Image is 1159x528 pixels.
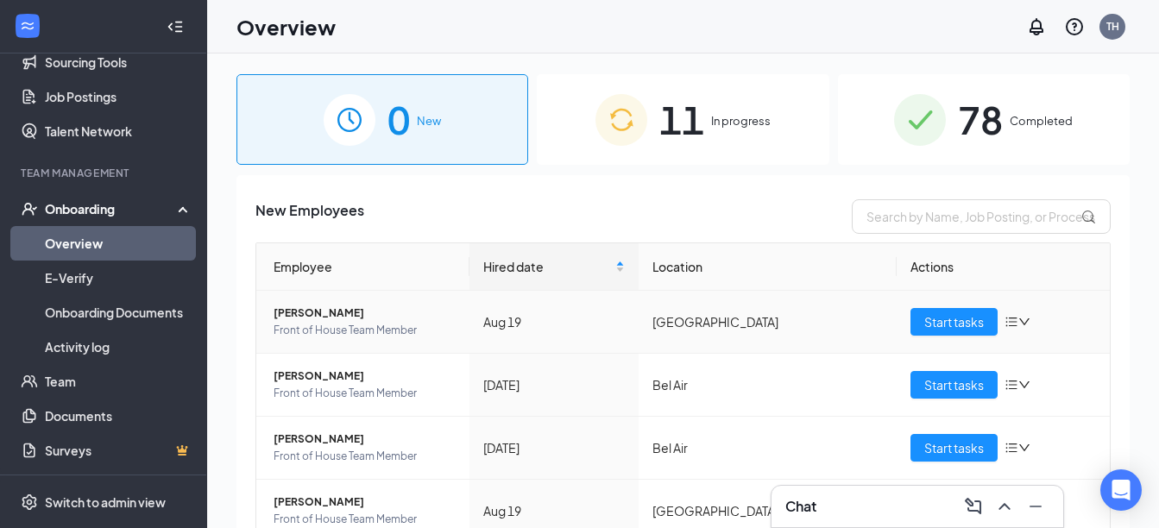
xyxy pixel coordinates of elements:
a: Team [45,364,192,399]
span: 0 [387,90,410,149]
div: TH [1106,19,1119,34]
button: Start tasks [910,308,998,336]
th: Actions [897,243,1110,291]
span: 11 [659,90,704,149]
span: In progress [711,112,771,129]
h1: Overview [236,12,336,41]
span: New Employees [255,199,364,234]
button: ChevronUp [991,493,1018,520]
span: [PERSON_NAME] [274,431,456,448]
span: [PERSON_NAME] [274,493,456,511]
div: [DATE] [483,375,625,394]
button: Minimize [1022,493,1049,520]
td: [GEOGRAPHIC_DATA] [639,291,896,354]
a: Sourcing Tools [45,45,192,79]
a: Overview [45,226,192,261]
th: Employee [256,243,469,291]
a: E-Verify [45,261,192,295]
a: Documents [45,399,192,433]
div: Open Intercom Messenger [1100,469,1142,511]
button: Start tasks [910,434,998,462]
a: Activity log [45,330,192,364]
div: Team Management [21,166,189,180]
span: Front of House Team Member [274,385,456,402]
td: Bel Air [639,417,896,480]
svg: UserCheck [21,200,38,217]
span: Front of House Team Member [274,322,456,339]
span: [PERSON_NAME] [274,305,456,322]
a: SurveysCrown [45,433,192,468]
span: down [1018,442,1030,454]
span: bars [1005,441,1018,455]
span: bars [1005,315,1018,329]
span: bars [1005,378,1018,392]
div: Switch to admin view [45,493,166,511]
th: Location [639,243,896,291]
svg: Collapse [167,18,184,35]
span: Start tasks [924,375,984,394]
a: Talent Network [45,114,192,148]
span: New [417,112,441,129]
span: Completed [1010,112,1073,129]
span: Front of House Team Member [274,511,456,528]
span: Start tasks [924,312,984,331]
button: ComposeMessage [960,493,987,520]
input: Search by Name, Job Posting, or Process [852,199,1111,234]
span: Front of House Team Member [274,448,456,465]
svg: Minimize [1025,496,1046,517]
td: Bel Air [639,354,896,417]
div: Aug 19 [483,312,625,331]
a: Onboarding Documents [45,295,192,330]
button: Start tasks [910,371,998,399]
span: Start tasks [924,438,984,457]
svg: QuestionInfo [1064,16,1085,37]
svg: WorkstreamLogo [19,17,36,35]
div: Aug 19 [483,501,625,520]
span: down [1018,379,1030,391]
svg: Settings [21,493,38,511]
span: Hired date [483,257,612,276]
div: [DATE] [483,438,625,457]
svg: Notifications [1026,16,1047,37]
div: Onboarding [45,200,178,217]
h3: Chat [785,497,816,516]
svg: ChevronUp [994,496,1015,517]
a: Job Postings [45,79,192,114]
span: [PERSON_NAME] [274,368,456,385]
svg: ComposeMessage [963,496,984,517]
span: 78 [958,90,1003,149]
span: down [1018,316,1030,328]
